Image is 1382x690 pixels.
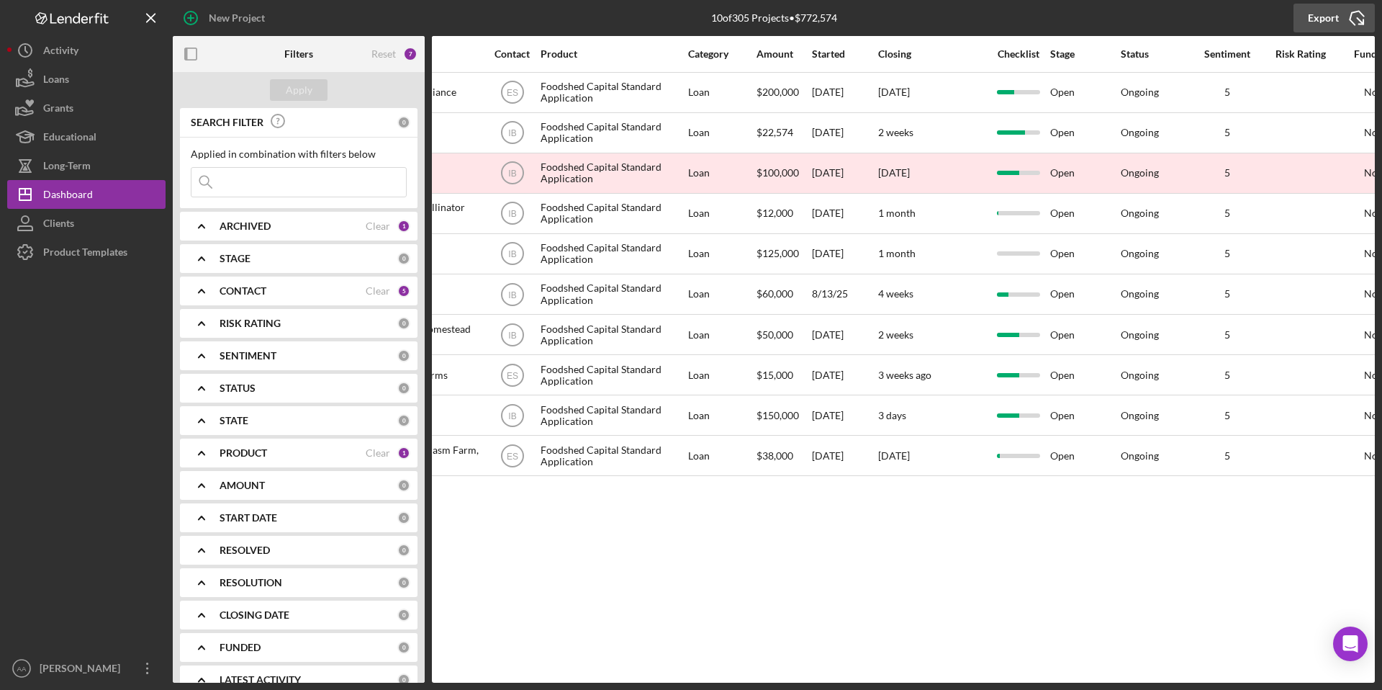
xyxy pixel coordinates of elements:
div: Clear [366,220,390,232]
div: Reset [371,48,396,60]
div: 0 [397,349,410,362]
div: [DATE] [812,235,877,273]
div: $38,000 [757,436,810,475]
text: IB [508,209,516,219]
div: Open [1050,396,1119,434]
div: Open Intercom Messenger [1333,627,1368,661]
div: Foodshed Capital Standard Application [541,154,685,192]
div: Stage [1050,48,1119,60]
b: RESOLUTION [220,577,282,588]
time: [DATE] [878,449,910,462]
div: 0 [397,382,410,395]
div: 8/13/25 [812,275,877,313]
a: Dashboard [7,180,166,209]
div: $22,574 [757,114,810,152]
div: Open [1050,154,1119,192]
div: Loan [688,275,755,313]
div: 5 [1191,127,1263,138]
time: 3 days [878,409,906,421]
b: CLOSING DATE [220,609,289,621]
div: 0 [397,673,410,686]
div: 5 [1191,248,1263,259]
div: 5 [1191,450,1263,462]
div: 5 [1191,167,1263,179]
div: Loan [688,356,755,394]
div: 5 [1191,369,1263,381]
b: START DATE [220,512,277,524]
button: AA[PERSON_NAME] [7,654,166,683]
div: Export [1308,4,1339,32]
div: $125,000 [757,235,810,273]
div: Applied in combination with filters below [191,148,407,160]
div: 0 [397,641,410,654]
button: New Project [173,4,279,32]
b: LATEST ACTIVITY [220,674,301,686]
b: CONTACT [220,285,266,297]
div: 0 [397,317,410,330]
a: Product Templates [7,238,166,266]
div: Educational [43,122,96,155]
div: Amount [757,48,810,60]
div: Open [1050,315,1119,354]
button: Export [1293,4,1375,32]
text: IB [508,169,516,179]
b: STAGE [220,253,250,264]
button: Clients [7,209,166,238]
div: Loan [688,114,755,152]
b: STATE [220,415,248,426]
div: Ongoing [1121,450,1159,462]
div: Loan [688,154,755,192]
div: Activity [43,36,78,68]
div: [DATE] [812,154,877,192]
div: Closing [878,48,986,60]
b: PRODUCT [220,447,267,459]
button: Educational [7,122,166,151]
time: 2 weeks [878,126,913,138]
div: 0 [397,479,410,492]
b: AMOUNT [220,480,265,491]
button: Apply [270,79,328,101]
div: Ongoing [1121,167,1159,179]
div: Open [1050,114,1119,152]
div: Ongoing [1121,369,1159,381]
b: SEARCH FILTER [191,117,263,128]
div: Clients [43,209,74,241]
a: Activity [7,36,166,65]
div: 5 [1191,410,1263,421]
div: Foodshed Capital Standard Application [541,114,685,152]
div: [PERSON_NAME] [36,654,130,686]
b: SENTIMENT [220,350,276,362]
div: Foodshed Capital Standard Application [541,436,685,475]
div: 5 [1191,329,1263,341]
div: Checklist [988,48,1049,60]
b: STATUS [220,382,256,394]
div: Foodshed Capital Standard Application [541,275,685,313]
time: 4 weeks [878,287,913,300]
div: 5 [1191,288,1263,300]
div: Loan [688,194,755,233]
div: Foodshed Capital Standard Application [541,396,685,434]
div: Contact [485,48,539,60]
text: ES [506,370,518,380]
div: 10 of 305 Projects • $772,574 [711,12,837,24]
div: Foodshed Capital Standard Application [541,315,685,354]
div: Open [1050,436,1119,475]
text: AA [17,665,27,673]
div: Clear [366,447,390,459]
div: Ongoing [1121,248,1159,259]
div: [DATE] [812,194,877,233]
button: Grants [7,94,166,122]
div: Ongoing [1121,207,1159,219]
div: Open [1050,194,1119,233]
div: 1 [397,220,410,233]
div: Loan [688,235,755,273]
div: $100,000 [757,154,810,192]
div: $200,000 [757,73,810,112]
b: RISK RATING [220,318,281,329]
div: [DATE] [812,396,877,434]
button: Loans [7,65,166,94]
div: $12,000 [757,194,810,233]
div: Started [812,48,877,60]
